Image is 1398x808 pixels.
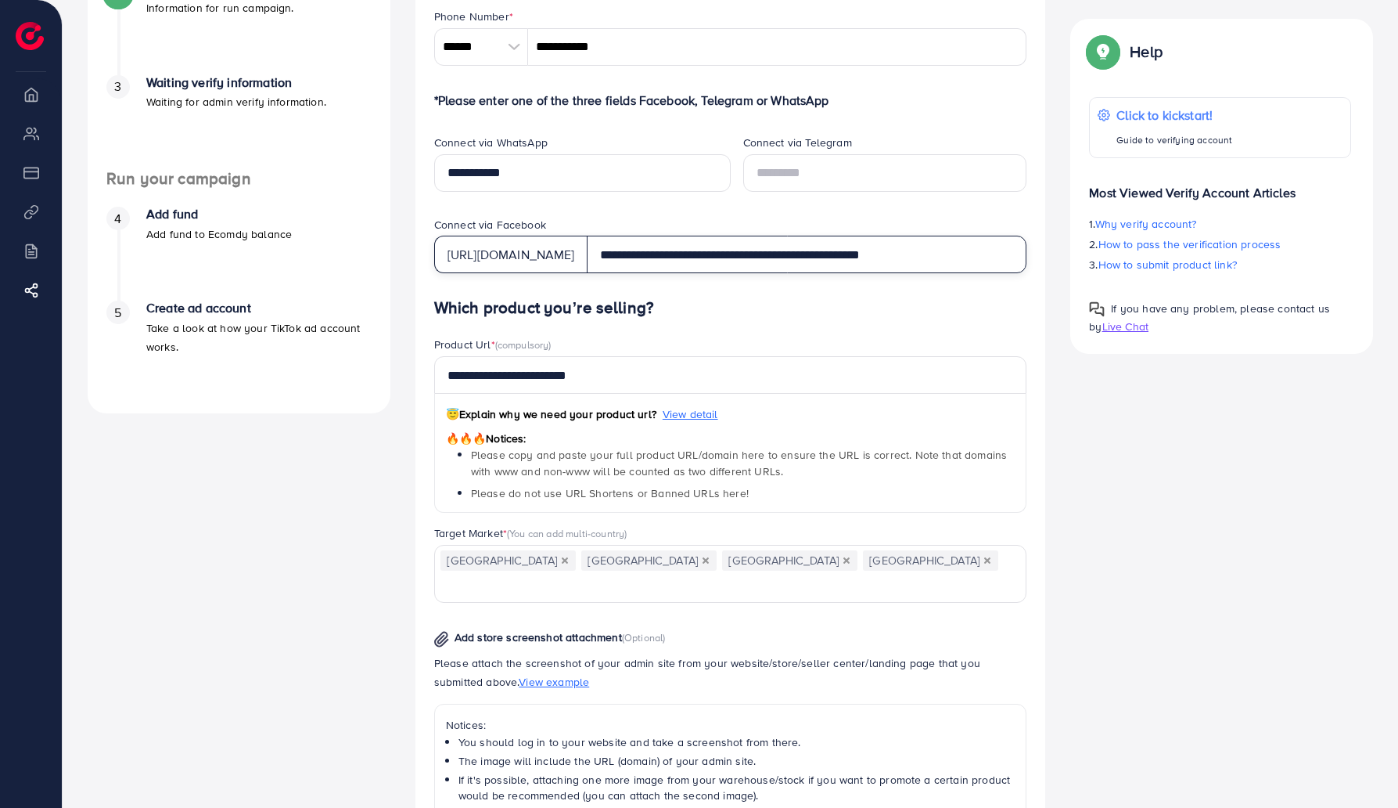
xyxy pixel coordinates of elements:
[722,550,857,571] span: [GEOGRAPHIC_DATA]
[146,92,326,111] p: Waiting for admin verify information.
[1089,301,1105,317] img: Popup guide
[1332,738,1386,796] iframe: Chat
[434,135,548,150] label: Connect via WhatsApp
[88,207,390,301] li: Add fund
[434,525,627,541] label: Target Market
[1089,301,1330,334] span: If you have any problem, please contact us by
[434,9,513,24] label: Phone Number
[1089,235,1351,254] p: 2.
[663,406,718,422] span: View detail
[146,301,372,316] h4: Create ad account
[471,485,749,501] span: Please do not use URL Shortens or Banned URLs here!
[1089,255,1351,274] p: 3.
[114,210,121,228] span: 4
[114,304,121,322] span: 5
[434,654,1027,691] p: Please attach the screenshot of your admin site from your website/store/seller center/landing pag...
[446,406,459,422] span: 😇
[1089,215,1351,233] p: 1.
[1116,131,1232,150] p: Guide to verifying account
[446,431,526,446] span: Notices:
[88,169,390,189] h4: Run your campaign
[1089,38,1117,66] img: Popup guide
[114,78,121,96] span: 3
[1102,319,1148,334] span: Live Chat
[519,674,589,690] span: View example
[1098,257,1237,272] span: How to submit product link?
[1116,106,1232,124] p: Click to kickstart!
[146,319,372,356] p: Take a look at how your TikTok ad account works.
[458,772,1015,804] li: If it's possible, attaching one more image from your warehouse/stock if you want to promote a cer...
[455,629,622,645] span: Add store screenshot attachment
[434,91,1027,110] p: *Please enter one of the three fields Facebook, Telegram or WhatsApp
[146,207,292,222] h4: Add fund
[743,135,852,150] label: Connect via Telegram
[581,550,717,571] span: [GEOGRAPHIC_DATA]
[458,753,1015,769] li: The image will include the URL (domain) of your admin site.
[561,557,569,565] button: Deselect Pakistan
[434,631,449,647] img: img
[446,406,656,422] span: Explain why we need your product url?
[434,217,546,233] label: Connect via Facebook
[146,225,292,243] p: Add fund to Ecomdy balance
[1089,171,1351,202] p: Most Viewed Verify Account Articles
[88,75,390,169] li: Waiting verify information
[88,301,390,395] li: Create ad account
[1098,236,1281,252] span: How to pass the verification process
[434,236,588,273] div: [URL][DOMAIN_NAME]
[471,447,1007,478] span: Please copy and paste your full product URL/domain here to ensure the URL is correct. Note that d...
[434,298,1027,318] h4: Which product you’re selling?
[622,630,666,644] span: (Optional)
[446,716,1015,734] p: Notices:
[434,545,1027,603] div: Search for option
[16,22,44,50] img: logo
[863,550,998,571] span: [GEOGRAPHIC_DATA]
[702,557,710,565] button: Deselect United Arab Emirates
[1130,42,1163,61] p: Help
[507,526,627,540] span: (You can add multi-country)
[146,75,326,90] h4: Waiting verify information
[983,557,991,565] button: Deselect United Kingdom
[495,337,552,352] span: (compulsory)
[1095,216,1197,232] span: Why verify account?
[434,337,552,352] label: Product Url
[843,557,850,565] button: Deselect Saudi Arabia
[437,575,1007,600] input: Search for option
[458,734,1015,750] li: You should log in to your website and take a screenshot from there.
[440,550,576,571] span: [GEOGRAPHIC_DATA]
[446,431,486,446] span: 🔥🔥🔥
